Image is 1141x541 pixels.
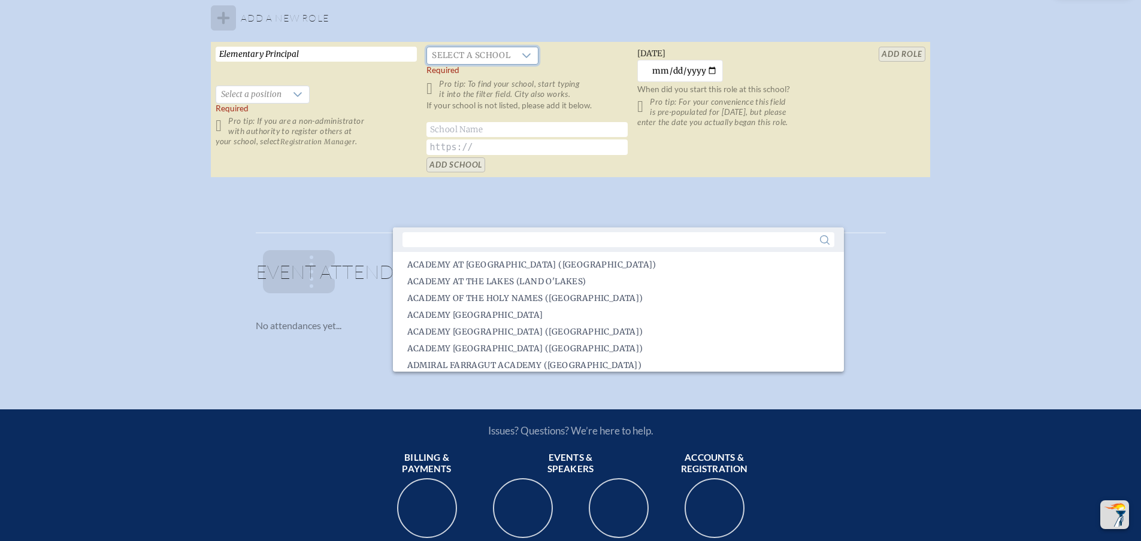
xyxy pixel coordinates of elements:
[393,307,844,324] li: Academy Prep Center of Lakeland
[407,309,543,321] span: Academy [GEOGRAPHIC_DATA]
[407,259,656,271] span: Academy at [GEOGRAPHIC_DATA] ([GEOGRAPHIC_DATA])
[393,290,844,307] li: Academy of the Holy Names (Tampa)
[393,357,844,374] li: Admiral Farragut Academy (St. Petersburg)
[393,324,844,341] li: Academy Prep Center of St. Petersburg (St. Petersburg)
[216,86,286,103] span: Select a position
[407,293,643,305] span: Academy of the Holy Names ([GEOGRAPHIC_DATA])
[1103,503,1127,527] img: To the top
[671,452,758,476] span: Accounts & registration
[426,65,459,75] label: Required
[393,341,844,357] li: Academy Prep Center of Tampa (Tampa)
[384,452,470,476] span: Billing & payments
[407,343,643,355] span: Academy [GEOGRAPHIC_DATA] ([GEOGRAPHIC_DATA])
[426,79,628,99] p: Pro tip: To find your school, start typing it into the filter field. City also works.
[216,104,249,113] span: Required
[360,424,782,437] p: Issues? Questions? We’re here to help.
[637,48,665,59] span: [DATE]
[393,273,844,290] li: Academy at the Lakes (Land O'Lakes)
[1100,500,1129,529] button: Scroll Top
[256,262,886,291] h1: Event Attendances
[637,84,839,95] p: When did you start this role at this school?
[407,276,586,288] span: Academy at the Lakes (Land O'Lakes)
[216,116,417,147] p: Pro tip: If you are a non-administrator with authority to register others at your school, select .
[637,97,839,127] p: Pro tip: For your convenience this field is pre-populated for [DATE], but please enter the date y...
[426,101,592,121] label: If your school is not listed, please add it below.
[426,122,628,137] input: School Name
[407,326,643,338] span: Academy [GEOGRAPHIC_DATA] ([GEOGRAPHIC_DATA])
[256,320,886,332] p: No attendances yet...
[280,138,355,146] span: Registration Manager
[426,139,628,155] input: https://
[427,47,515,64] span: Select a school
[407,360,642,372] span: Admiral Farragut Academy ([GEOGRAPHIC_DATA])
[216,47,417,62] input: Job Title, eg, Science Teacher, 5th Grade
[393,257,844,273] li: Academy at Ocean Reef (Key Largo)
[528,452,614,476] span: Events & speakers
